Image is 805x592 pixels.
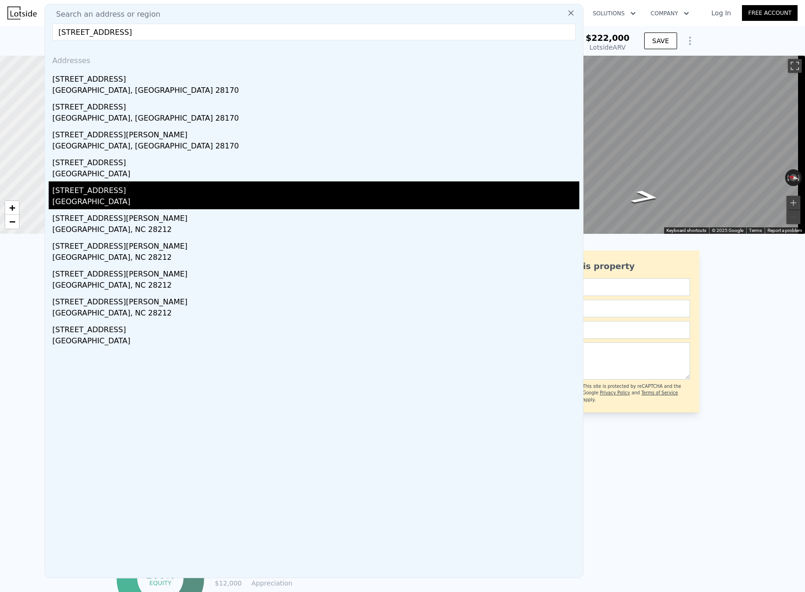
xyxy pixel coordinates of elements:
div: [STREET_ADDRESS][PERSON_NAME] [52,237,579,252]
span: + [9,202,15,213]
input: Phone [523,321,690,339]
a: Free Account [742,5,798,21]
button: Rotate clockwise [797,169,802,186]
input: Email [523,300,690,317]
div: Street View [424,56,805,234]
a: Report a problem [767,228,802,233]
button: Zoom in [786,196,800,210]
path: Go South, Dogwood Cir [619,187,672,207]
td: Appreciation [250,578,292,588]
div: [STREET_ADDRESS] [52,321,579,335]
div: Ask about this property [523,260,690,273]
div: [STREET_ADDRESS] [52,181,579,196]
div: Map [424,56,805,234]
img: Lotside [7,6,37,19]
span: − [9,216,15,227]
div: [GEOGRAPHIC_DATA], NC 28212 [52,280,579,293]
a: Zoom out [5,215,19,229]
span: $222,000 [586,33,630,43]
div: [GEOGRAPHIC_DATA] [52,168,579,181]
div: [STREET_ADDRESS] [52,98,579,113]
button: Solutions [585,5,643,22]
div: [GEOGRAPHIC_DATA], [GEOGRAPHIC_DATA] 28170 [52,113,579,126]
div: [GEOGRAPHIC_DATA], NC 28212 [52,308,579,321]
button: Zoom out [786,210,800,224]
button: Company [643,5,697,22]
div: [GEOGRAPHIC_DATA] [52,196,579,209]
div: Lotside ARV [586,43,630,52]
a: Zoom in [5,201,19,215]
a: Log In [700,8,742,18]
div: [GEOGRAPHIC_DATA], [GEOGRAPHIC_DATA] 28170 [52,141,579,154]
div: [STREET_ADDRESS][PERSON_NAME] [52,293,579,308]
button: Toggle fullscreen view [788,59,802,73]
div: [GEOGRAPHIC_DATA], NC 28212 [52,224,579,237]
td: $12,000 [215,578,242,588]
input: Enter an address, city, region, neighborhood or zip code [52,24,576,40]
div: [STREET_ADDRESS] [52,70,579,85]
div: [STREET_ADDRESS][PERSON_NAME] [52,209,579,224]
span: © 2025 Google [712,228,743,233]
a: Terms of Service [641,390,678,395]
button: Reset the view [785,173,802,183]
button: SAVE [644,32,677,49]
div: [GEOGRAPHIC_DATA], NC 28212 [52,252,579,265]
a: Terms [749,228,762,233]
button: Keyboard shortcuts [666,227,706,234]
div: Addresses [49,48,579,70]
div: This site is protected by reCAPTCHA and the Google and apply. [583,383,690,403]
tspan: equity [149,579,171,586]
div: [STREET_ADDRESS] [52,154,579,168]
div: [STREET_ADDRESS][PERSON_NAME] [52,265,579,280]
button: Rotate counterclockwise [785,169,790,186]
span: Search an address or region [49,9,160,20]
input: Name [523,278,690,296]
div: [GEOGRAPHIC_DATA], [GEOGRAPHIC_DATA] 28170 [52,85,579,98]
div: [GEOGRAPHIC_DATA] [52,335,579,348]
a: Privacy Policy [600,390,630,395]
div: [STREET_ADDRESS][PERSON_NAME] [52,126,579,141]
button: Show Options [681,32,699,50]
